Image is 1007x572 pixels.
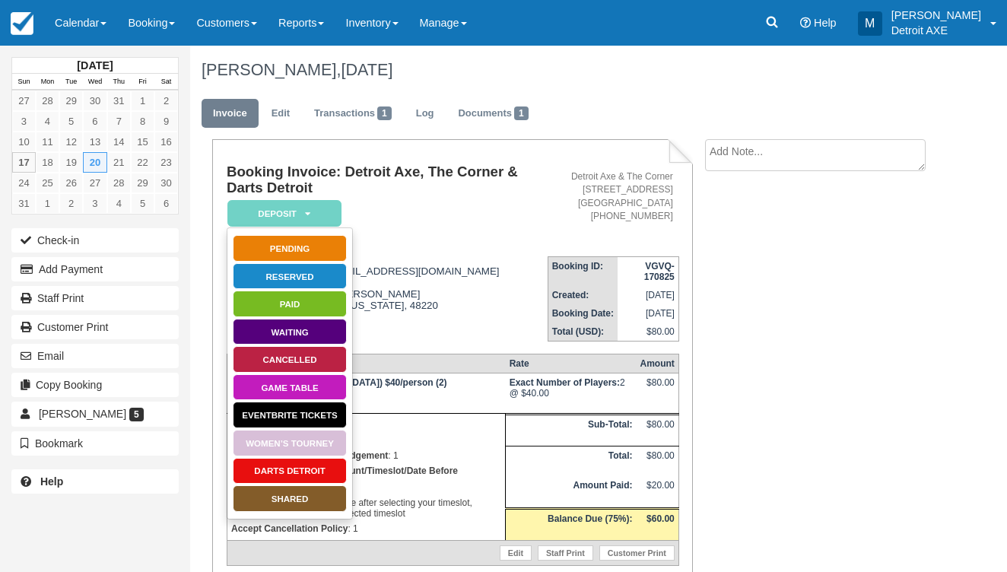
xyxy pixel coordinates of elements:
[644,261,675,282] strong: VGVQ-170825
[202,99,259,129] a: Invoice
[377,106,392,120] span: 1
[233,291,347,317] a: Paid
[814,17,837,29] span: Help
[12,173,36,193] a: 24
[538,545,593,561] a: Staff Print
[154,111,178,132] a: 9
[36,152,59,173] a: 18
[233,374,347,401] a: Game Table
[227,373,505,414] td: [DATE] 08:00 PM - 09:30 PM
[636,415,678,446] td: $80.00
[227,200,341,227] em: Deposit
[154,91,178,111] a: 2
[514,106,529,120] span: 1
[231,463,501,521] p: If you changed your group size after selecting your timeslot, please double check your selected t...
[506,508,637,541] th: Balance Due (75%):
[636,354,678,373] th: Amount
[618,304,678,323] td: [DATE]
[11,12,33,35] img: checkfront-main-nav-mini-logo.png
[506,415,637,446] th: Sub-Total:
[858,11,882,36] div: M
[891,23,981,38] p: Detroit AXE
[36,91,59,111] a: 28
[233,485,347,512] a: SHARED
[107,132,131,152] a: 14
[77,59,113,71] strong: [DATE]
[40,475,63,488] b: Help
[11,315,179,339] a: Customer Print
[83,132,106,152] a: 13
[107,173,131,193] a: 28
[11,344,179,368] button: Email
[227,199,336,227] a: Deposit
[636,476,678,508] td: $20.00
[548,323,618,342] th: Total (USD):
[618,286,678,304] td: [DATE]
[154,74,178,91] th: Sat
[11,469,179,494] a: Help
[83,111,106,132] a: 6
[618,323,678,342] td: $80.00
[599,545,675,561] a: Customer Print
[83,74,106,91] th: Wed
[646,513,675,524] strong: $60.00
[59,193,83,214] a: 2
[154,193,178,214] a: 6
[506,476,637,508] th: Amount Paid:
[154,152,178,173] a: 23
[202,61,934,79] h1: [PERSON_NAME],
[227,354,505,373] th: Item
[131,74,154,91] th: Fri
[59,111,83,132] a: 5
[59,132,83,152] a: 12
[107,74,131,91] th: Thu
[233,402,347,428] a: EVENTBRITE TICKETS
[12,132,36,152] a: 10
[36,132,59,152] a: 11
[500,545,532,561] a: Edit
[154,132,178,152] a: 16
[636,446,678,476] td: $80.00
[36,173,59,193] a: 25
[59,152,83,173] a: 19
[129,408,144,421] span: 5
[131,91,154,111] a: 1
[59,74,83,91] th: Tue
[59,91,83,111] a: 29
[11,402,179,426] a: [PERSON_NAME] 5
[233,235,347,262] a: Pending
[11,257,179,281] button: Add Payment
[891,8,981,23] p: [PERSON_NAME]
[131,132,154,152] a: 15
[548,286,618,304] th: Created:
[233,263,347,290] a: Reserved
[12,111,36,132] a: 3
[12,91,36,111] a: 27
[548,304,618,323] th: Booking Date:
[227,164,548,195] h1: Booking Invoice: Detroit Axe, The Corner & Darts Detroit
[260,99,301,129] a: Edit
[303,99,403,129] a: Transactions1
[554,170,673,223] address: Detroit Axe & The Corner [STREET_ADDRESS] [GEOGRAPHIC_DATA] [PHONE_NUMBER]
[12,152,36,173] a: 17
[131,111,154,132] a: 8
[548,256,618,286] th: Booking ID:
[231,521,501,536] p: : 1
[11,431,179,456] button: Bookmark
[36,193,59,214] a: 1
[506,354,637,373] th: Rate
[36,111,59,132] a: 4
[446,99,539,129] a: Documents1
[12,74,36,91] th: Sun
[800,17,811,28] i: Help
[59,173,83,193] a: 26
[131,173,154,193] a: 29
[231,418,501,433] p: : Other
[83,152,106,173] a: 20
[231,377,447,388] strong: 1-4 people ([GEOGRAPHIC_DATA]) $40/person (2)
[107,111,131,132] a: 7
[107,193,131,214] a: 4
[11,228,179,253] button: Check-in
[640,377,674,400] div: $80.00
[83,91,106,111] a: 30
